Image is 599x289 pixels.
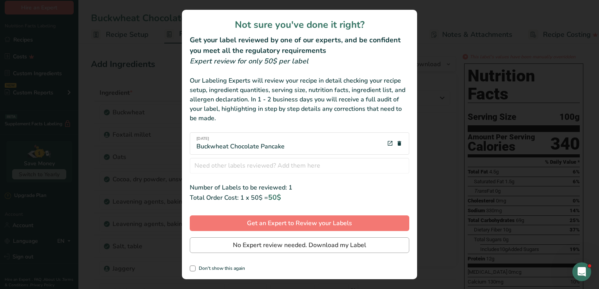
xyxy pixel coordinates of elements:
[190,192,409,203] div: Total Order Cost: 1 x 50$ =
[190,76,409,123] div: Our Labeling Experts will review your recipe in detail checking your recipe setup, ingredient qua...
[190,183,409,192] div: Number of Labels to be reviewed: 1
[196,136,285,142] span: [DATE]
[196,136,285,151] div: Buckwheat Chocolate Pancake
[190,215,409,231] button: Get an Expert to Review your Labels
[190,56,409,67] div: Expert review for only 50$ per label
[572,262,591,281] iframe: Intercom live chat
[190,18,409,32] h1: Not sure you've done it right?
[196,266,245,271] span: Don't show this again
[233,240,366,250] span: No Expert review needed. Download my Label
[190,237,409,253] button: No Expert review needed. Download my Label
[247,219,352,228] span: Get an Expert to Review your Labels
[190,158,409,173] input: Need other labels reviewed? Add them here
[190,35,409,56] h2: Get your label reviewed by one of our experts, and be confident you meet all the regulatory requi...
[268,193,281,202] span: 50$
